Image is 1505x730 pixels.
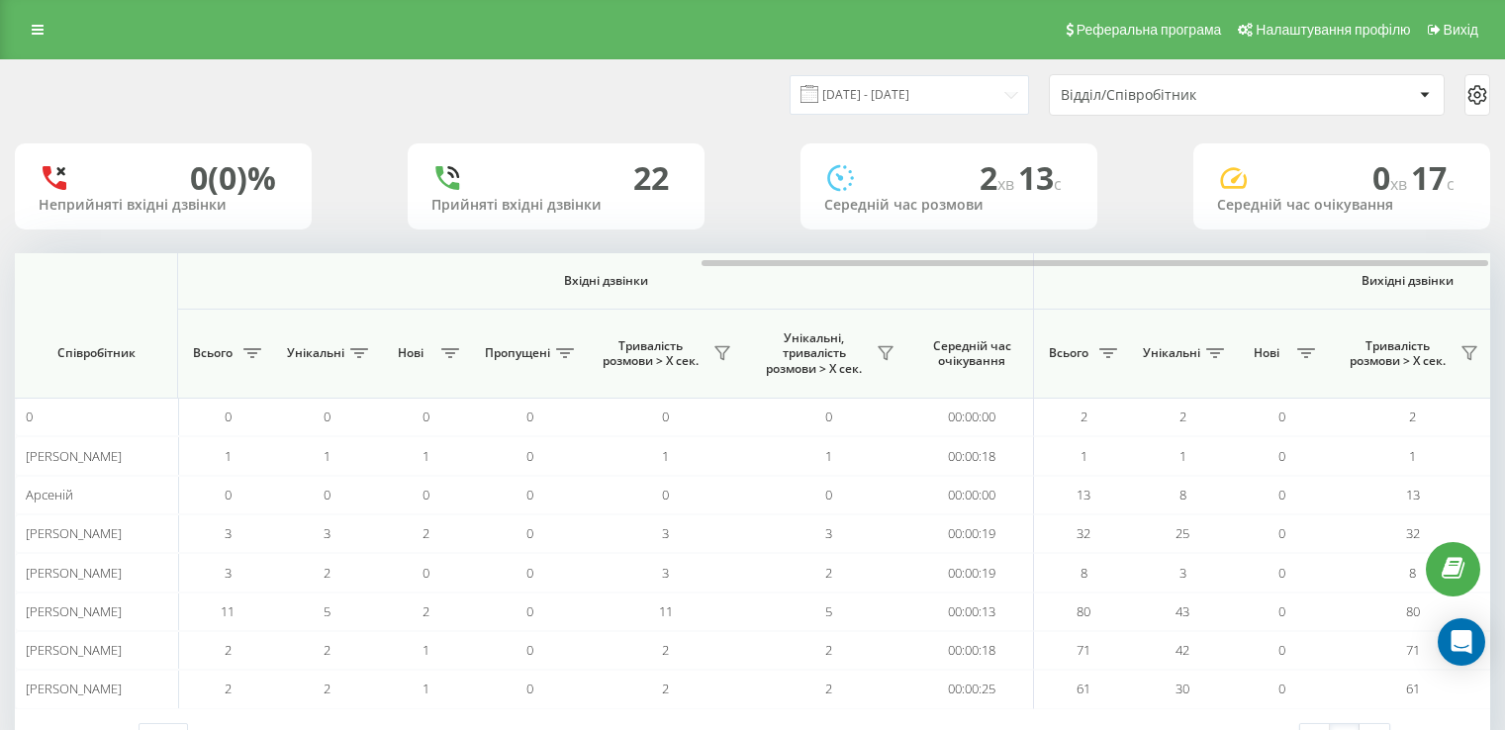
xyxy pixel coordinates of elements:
span: Середній час очікування [925,338,1018,369]
span: Тривалість розмови > Х сек. [1341,338,1455,369]
span: Унікальні, тривалість розмови > Х сек. [757,330,871,377]
span: 3 [662,564,669,582]
span: Всього [1044,345,1093,361]
span: c [1447,173,1455,195]
span: 8 [1179,486,1186,503]
span: 0 [1278,486,1285,503]
span: 0 [1278,680,1285,697]
span: Нові [386,345,435,361]
span: 0 [225,486,232,503]
span: хв [1390,173,1411,195]
span: 0 [526,680,533,697]
span: 0 [662,486,669,503]
span: Всього [188,345,237,361]
span: 0 [526,602,533,620]
span: Унікальні [1143,345,1200,361]
span: 0 [526,641,533,659]
span: 43 [1176,602,1189,620]
span: 71 [1406,641,1420,659]
span: 61 [1077,680,1090,697]
span: 0 [1278,447,1285,465]
span: 2 [825,641,832,659]
span: 13 [1077,486,1090,503]
div: Середній час розмови [824,197,1074,214]
div: Середній час очікування [1217,197,1466,214]
span: 61 [1406,680,1420,697]
span: 80 [1406,602,1420,620]
span: 2 [324,641,330,659]
span: Пропущені [485,345,550,361]
span: 2 [324,680,330,697]
td: 00:00:18 [910,631,1034,670]
span: 0 [1372,156,1411,199]
span: 8 [1409,564,1416,582]
div: 22 [633,159,669,197]
span: 1 [1081,447,1087,465]
span: Вхідні дзвінки [230,273,982,289]
span: 2 [1409,408,1416,425]
span: 0 [423,564,429,582]
span: 0 [526,486,533,503]
div: Open Intercom Messenger [1438,618,1485,666]
span: 0 [825,408,832,425]
span: 2 [225,641,232,659]
div: Неприйняті вхідні дзвінки [39,197,288,214]
span: 3 [1179,564,1186,582]
span: 13 [1018,156,1062,199]
span: 0 [526,564,533,582]
span: 2 [1179,408,1186,425]
span: 1 [825,447,832,465]
span: 0 [526,447,533,465]
span: Вихід [1444,22,1478,38]
span: Реферальна програма [1077,22,1222,38]
span: 1 [662,447,669,465]
span: 32 [1077,524,1090,542]
span: 11 [659,602,673,620]
span: 17 [1411,156,1455,199]
span: 0 [1278,602,1285,620]
span: 5 [324,602,330,620]
span: 1 [1179,447,1186,465]
span: 3 [324,524,330,542]
span: 2 [662,680,669,697]
td: 00:00:18 [910,436,1034,475]
span: [PERSON_NAME] [26,680,122,697]
span: 2 [225,680,232,697]
span: 2 [825,680,832,697]
span: 11 [221,602,235,620]
div: Прийняті вхідні дзвінки [431,197,681,214]
span: 25 [1176,524,1189,542]
span: 80 [1077,602,1090,620]
span: 0 [662,408,669,425]
span: 0 [526,408,533,425]
span: 0 [423,486,429,503]
span: [PERSON_NAME] [26,564,122,582]
span: 2 [423,524,429,542]
span: 0 [825,486,832,503]
span: 71 [1077,641,1090,659]
span: 0 [324,486,330,503]
td: 00:00:13 [910,593,1034,631]
td: 00:00:19 [910,514,1034,553]
td: 00:00:19 [910,553,1034,592]
span: Налаштування профілю [1256,22,1410,38]
span: 2 [980,156,1018,199]
div: Відділ/Співробітник [1061,87,1297,104]
span: 2 [423,602,429,620]
span: 32 [1406,524,1420,542]
span: 13 [1406,486,1420,503]
div: 0 (0)% [190,159,276,197]
span: [PERSON_NAME] [26,447,122,465]
span: 2 [825,564,832,582]
span: 1 [1409,447,1416,465]
span: 0 [526,524,533,542]
span: [PERSON_NAME] [26,524,122,542]
span: 0 [225,408,232,425]
span: 2 [1081,408,1087,425]
span: [PERSON_NAME] [26,641,122,659]
span: 0 [423,408,429,425]
span: 1 [423,641,429,659]
td: 00:00:00 [910,476,1034,514]
span: 1 [423,680,429,697]
span: Тривалість розмови > Х сек. [594,338,707,369]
